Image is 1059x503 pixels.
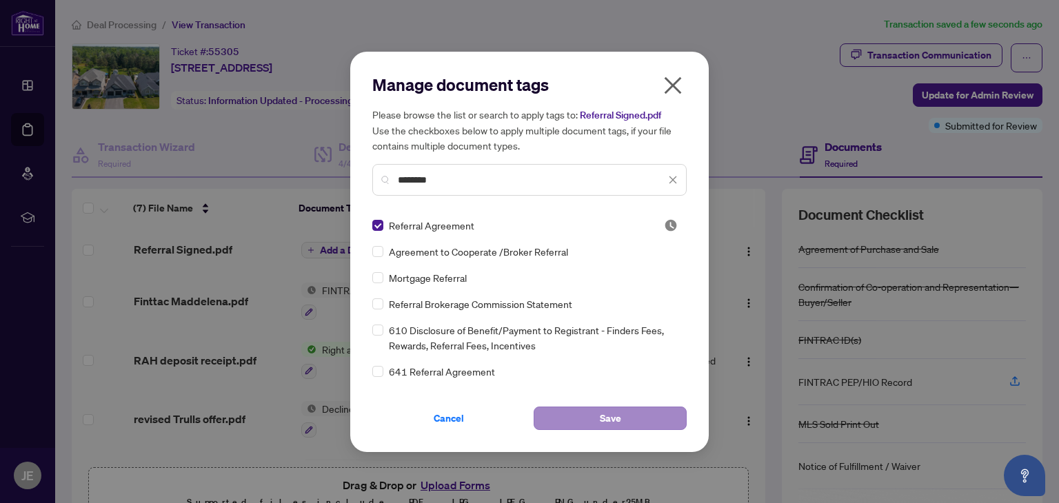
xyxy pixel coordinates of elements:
span: Referral Agreement [389,218,474,233]
span: Pending Review [664,218,678,232]
span: Agreement to Cooperate /Broker Referral [389,244,568,259]
span: Save [600,407,621,429]
h2: Manage document tags [372,74,687,96]
span: Referral Brokerage Commission Statement [389,296,572,311]
span: close [668,175,678,185]
span: close [662,74,684,96]
span: Referral Signed.pdf [580,109,661,121]
button: Cancel [372,407,525,430]
span: 610 Disclosure of Benefit/Payment to Registrant - Finders Fees, Rewards, Referral Fees, Incentives [389,322,678,353]
button: Save [534,407,687,430]
span: Mortgage Referral [389,270,467,285]
h5: Please browse the list or search to apply tags to: Use the checkboxes below to apply multiple doc... [372,107,687,153]
button: Open asap [1004,455,1045,496]
span: 641 Referral Agreement [389,364,495,379]
img: status [664,218,678,232]
span: Cancel [434,407,464,429]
